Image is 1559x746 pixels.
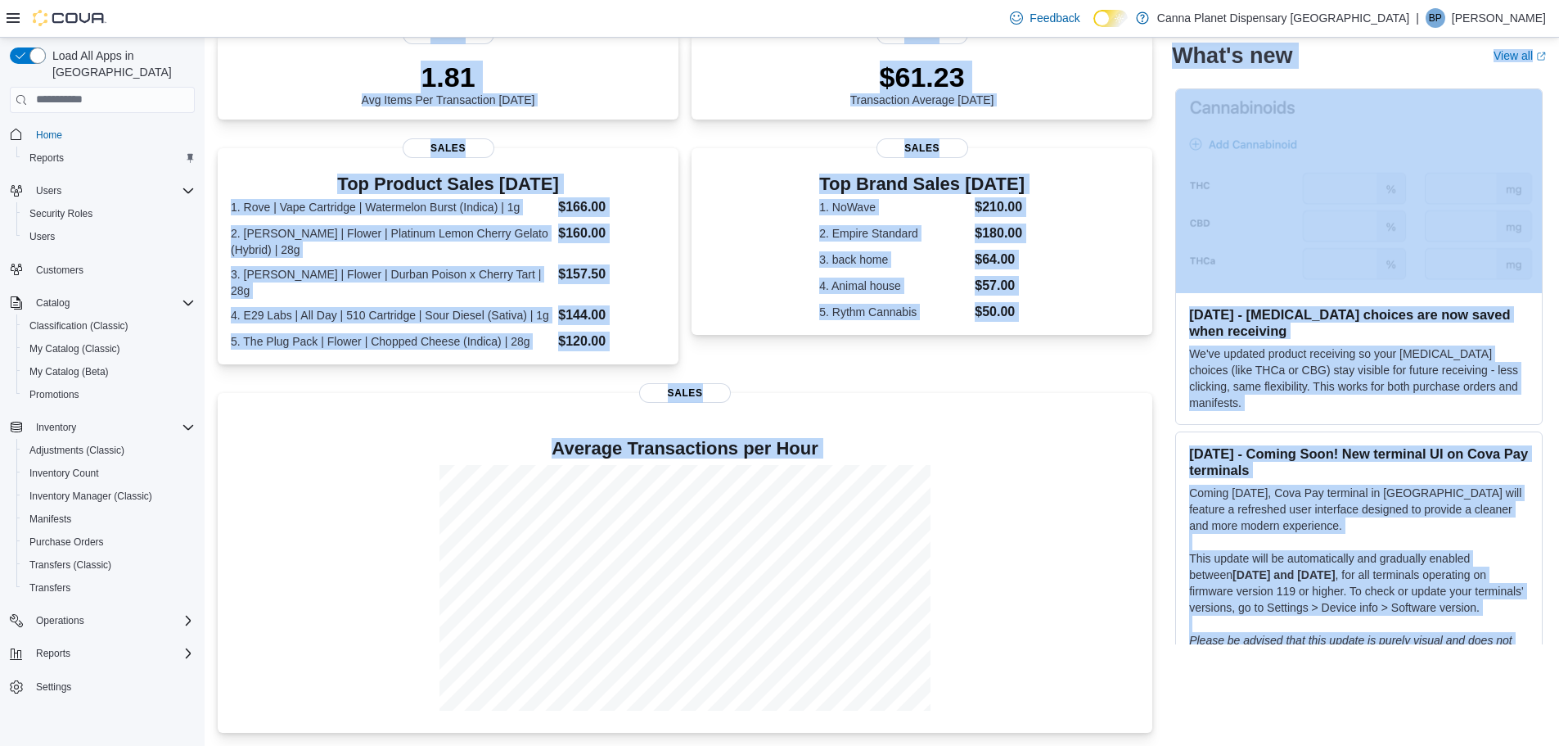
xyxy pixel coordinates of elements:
[23,204,99,224] a: Security Roles
[975,276,1025,296] dd: $57.00
[3,123,201,147] button: Home
[1030,10,1079,26] span: Feedback
[23,362,195,382] span: My Catalog (Beta)
[23,486,159,506] a: Inventory Manager (Classic)
[29,319,128,332] span: Classification (Classic)
[558,224,665,243] dd: $160.00
[3,258,201,282] button: Customers
[1189,634,1512,663] em: Please be advised that this update is purely visual and does not impact payment functionality.
[23,148,195,168] span: Reports
[16,462,201,485] button: Inventory Count
[16,147,201,170] button: Reports
[850,61,994,106] div: Transaction Average [DATE]
[362,61,535,93] p: 1.81
[1189,445,1529,478] h3: [DATE] - Coming Soon! New terminal UI on Cova Pay terminals
[23,532,110,552] a: Purchase Orders
[3,292,201,314] button: Catalog
[3,642,201,665] button: Reports
[36,614,84,627] span: Operations
[36,129,62,142] span: Home
[36,680,71,694] span: Settings
[23,555,195,575] span: Transfers (Classic)
[1494,49,1546,62] a: View allExternal link
[1429,8,1442,28] span: BP
[23,339,195,359] span: My Catalog (Classic)
[1189,550,1529,616] p: This update will be automatically and gradually enabled between , for all terminals operating on ...
[29,677,78,697] a: Settings
[1093,10,1128,27] input: Dark Mode
[29,490,152,503] span: Inventory Manager (Classic)
[975,250,1025,269] dd: $64.00
[23,204,195,224] span: Security Roles
[23,227,61,246] a: Users
[29,230,55,243] span: Users
[29,342,120,355] span: My Catalog (Classic)
[29,151,64,165] span: Reports
[231,307,552,323] dt: 4. E29 Labs | All Day | 510 Cartridge | Sour Diesel (Sativa) | 1g
[1157,8,1409,28] p: Canna Planet Dispensary [GEOGRAPHIC_DATA]
[16,225,201,248] button: Users
[36,647,70,660] span: Reports
[29,124,195,145] span: Home
[403,138,494,158] span: Sales
[23,385,86,405] a: Promotions
[16,554,201,576] button: Transfers (Classic)
[23,339,127,359] a: My Catalog (Classic)
[16,360,201,383] button: My Catalog (Beta)
[1452,8,1546,28] p: [PERSON_NAME]
[29,467,99,480] span: Inventory Count
[23,578,195,598] span: Transfers
[23,509,78,529] a: Manifests
[3,675,201,699] button: Settings
[10,116,195,742] nav: Complex example
[3,416,201,439] button: Inventory
[23,316,135,336] a: Classification (Classic)
[1172,43,1292,69] h2: What's new
[29,293,76,313] button: Catalog
[36,264,83,277] span: Customers
[1189,306,1529,339] h3: [DATE] - [MEDICAL_DATA] choices are now saved when receiving
[23,441,131,460] a: Adjustments (Classic)
[23,555,118,575] a: Transfers (Classic)
[29,365,109,378] span: My Catalog (Beta)
[16,337,201,360] button: My Catalog (Classic)
[23,316,195,336] span: Classification (Classic)
[16,508,201,531] button: Manifests
[23,463,195,483] span: Inventory Count
[231,174,665,194] h3: Top Product Sales [DATE]
[876,138,968,158] span: Sales
[558,305,665,325] dd: $144.00
[231,199,552,215] dt: 1. Rove | Vape Cartridge | Watermelon Burst (Indica) | 1g
[1536,52,1546,61] svg: External link
[29,418,195,437] span: Inventory
[23,227,195,246] span: Users
[23,509,195,529] span: Manifests
[36,296,70,310] span: Catalog
[29,388,79,401] span: Promotions
[16,383,201,406] button: Promotions
[362,61,535,106] div: Avg Items Per Transaction [DATE]
[16,531,201,554] button: Purchase Orders
[46,47,195,80] span: Load All Apps in [GEOGRAPHIC_DATA]
[36,421,76,434] span: Inventory
[1003,2,1086,34] a: Feedback
[29,418,83,437] button: Inventory
[3,609,201,632] button: Operations
[33,10,106,26] img: Cova
[29,581,70,595] span: Transfers
[29,611,91,631] button: Operations
[29,207,92,220] span: Security Roles
[231,225,552,258] dt: 2. [PERSON_NAME] | Flower | Platinum Lemon Cherry Gelato (Hybrid) | 28g
[639,383,731,403] span: Sales
[558,332,665,351] dd: $120.00
[29,536,104,549] span: Purchase Orders
[1416,8,1419,28] p: |
[23,532,195,552] span: Purchase Orders
[23,441,195,460] span: Adjustments (Classic)
[29,181,195,201] span: Users
[231,439,1139,459] h4: Average Transactions per Hour
[29,260,195,280] span: Customers
[1426,8,1445,28] div: Binal Patel
[1189,485,1529,534] p: Coming [DATE], Cova Pay terminal in [GEOGRAPHIC_DATA] will feature a refreshed user interface des...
